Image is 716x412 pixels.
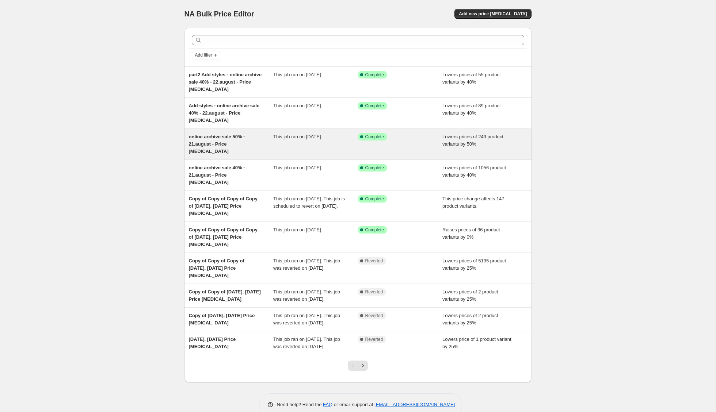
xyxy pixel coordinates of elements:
[374,402,455,407] a: [EMAIL_ADDRESS][DOMAIN_NAME]
[442,196,504,209] span: This price change affects 147 product variants.
[365,289,383,295] span: Reverted
[189,258,244,278] span: Copy of Copy of Copy of [DATE], [DATE] Price [MEDICAL_DATA]
[365,258,383,264] span: Reverted
[442,72,501,85] span: Lowers prices of 55 product variants by 40%
[192,51,221,59] button: Add filter
[277,402,323,407] span: Need help? Read the
[365,313,383,319] span: Reverted
[365,165,384,171] span: Complete
[273,196,345,209] span: This job ran on [DATE]. This job is scheduled to revert on [DATE].
[273,103,322,108] span: This job ran on [DATE].
[184,10,254,18] span: NA Bulk Price Editor
[459,11,527,17] span: Add new price [MEDICAL_DATA]
[273,165,322,170] span: This job ran on [DATE].
[273,227,322,232] span: This job ran on [DATE].
[454,9,531,19] button: Add new price [MEDICAL_DATA]
[442,103,501,116] span: Lowers prices of 89 product variants by 40%
[365,336,383,342] span: Reverted
[442,165,506,178] span: Lowers prices of 1056 product variants by 40%
[323,402,332,407] a: FAQ
[189,313,255,326] span: Copy of [DATE], [DATE] Price [MEDICAL_DATA]
[189,336,236,349] span: [DATE], [DATE] Price [MEDICAL_DATA]
[189,165,245,185] span: online archive sale 40% - 21.august - Price [MEDICAL_DATA]
[442,227,500,240] span: Raises prices of 36 product variants by 0%
[442,289,498,302] span: Lowers prices of 2 product variants by 25%
[365,103,384,109] span: Complete
[189,196,258,216] span: Copy of Copy of Copy of Copy of [DATE], [DATE] Price [MEDICAL_DATA]
[189,227,258,247] span: Copy of Copy of Copy of Copy of [DATE], [DATE] Price [MEDICAL_DATA]
[189,103,260,123] span: Add styles - online archive sale 40% - 22.august - Price [MEDICAL_DATA]
[273,313,340,326] span: This job ran on [DATE]. This job was reverted on [DATE].
[365,196,384,202] span: Complete
[442,134,503,147] span: Lowers prices of 249 product variants by 50%
[332,402,374,407] span: or email support at
[348,361,368,371] nav: Pagination
[442,313,498,326] span: Lowers prices of 2 product variants by 25%
[189,72,262,92] span: part2 Add styles - online archive sale 40% - 22.august - Price [MEDICAL_DATA]
[358,361,368,371] button: Next
[273,258,340,271] span: This job ran on [DATE]. This job was reverted on [DATE].
[442,258,506,271] span: Lowers prices of 5135 product variants by 25%
[195,52,212,58] span: Add filter
[189,134,245,154] span: online archive sale 50% - 21.august - Price [MEDICAL_DATA]
[442,336,511,349] span: Lowers price of 1 product variant by 25%
[273,134,322,139] span: This job ran on [DATE].
[273,289,340,302] span: This job ran on [DATE]. This job was reverted on [DATE].
[273,72,322,77] span: This job ran on [DATE].
[273,336,340,349] span: This job ran on [DATE]. This job was reverted on [DATE].
[365,134,384,140] span: Complete
[189,289,261,302] span: Copy of Copy of [DATE], [DATE] Price [MEDICAL_DATA]
[365,72,384,78] span: Complete
[365,227,384,233] span: Complete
